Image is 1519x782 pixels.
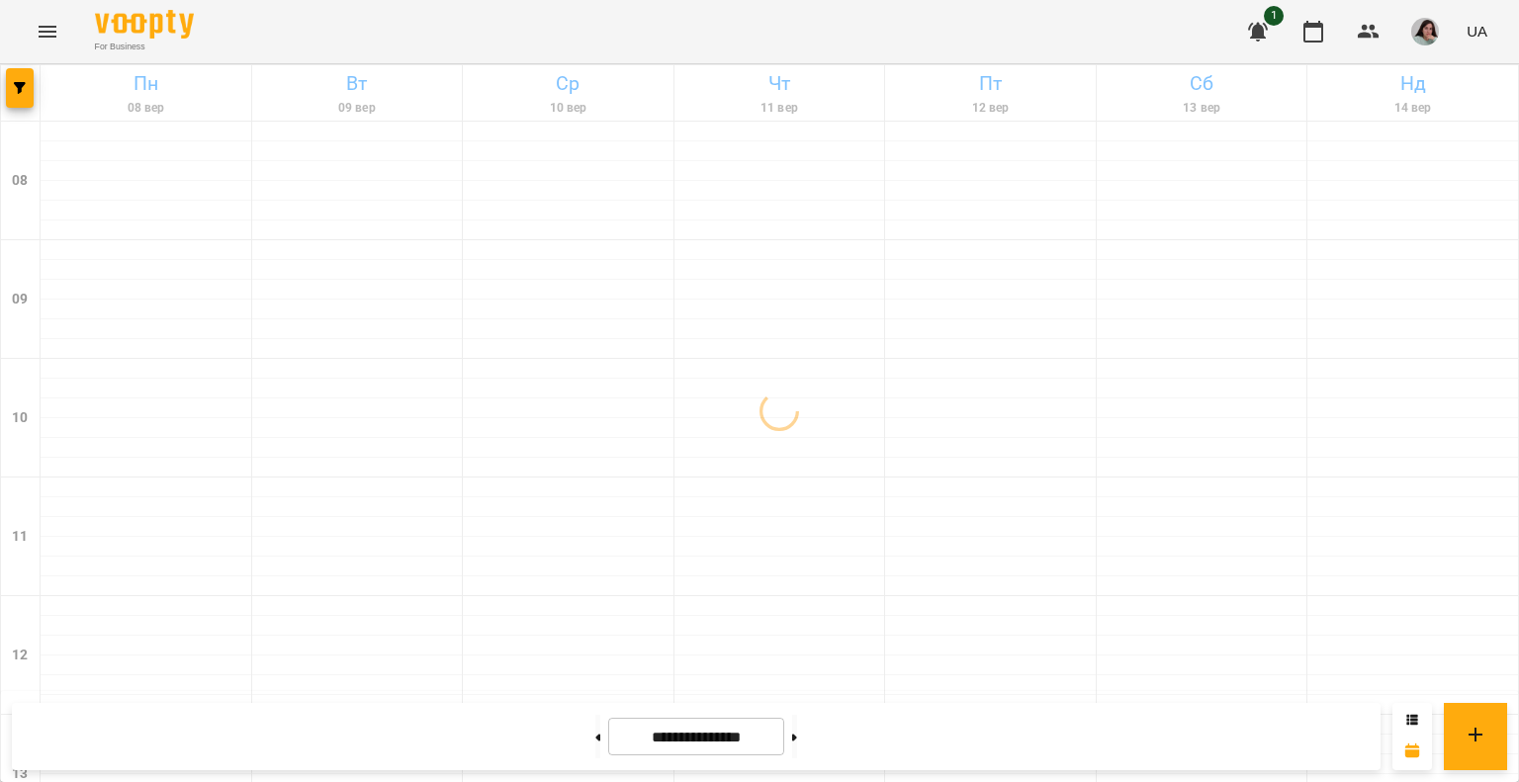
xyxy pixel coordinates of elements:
h6: 11 вер [677,99,882,118]
h6: 10 [12,407,28,429]
h6: 11 [12,526,28,548]
h6: 09 [12,289,28,310]
h6: 09 вер [255,99,460,118]
h6: 14 вер [1310,99,1515,118]
h6: Ср [466,68,670,99]
h6: 08 [12,170,28,192]
button: Menu [24,8,71,55]
h6: Сб [1100,68,1304,99]
h6: Чт [677,68,882,99]
h6: 10 вер [466,99,670,118]
h6: Пн [44,68,248,99]
img: Voopty Logo [95,10,194,39]
img: af639ac19055896d32b34a874535cdcb.jpeg [1411,18,1439,45]
span: For Business [95,41,194,53]
h6: 12 вер [888,99,1093,118]
button: UA [1459,13,1495,49]
h6: 08 вер [44,99,248,118]
span: UA [1467,21,1487,42]
h6: 12 [12,645,28,666]
h6: 13 вер [1100,99,1304,118]
h6: Нд [1310,68,1515,99]
h6: Пт [888,68,1093,99]
h6: Вт [255,68,460,99]
span: 1 [1264,6,1284,26]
